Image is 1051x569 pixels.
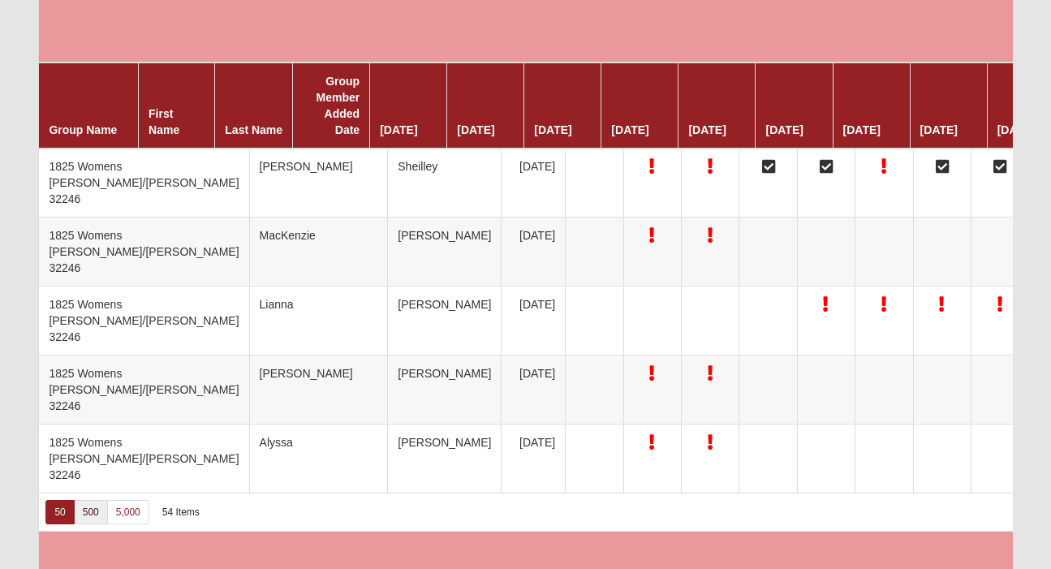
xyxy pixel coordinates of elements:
td: [DATE] [502,287,566,356]
a: [DATE] [688,123,726,136]
td: [PERSON_NAME] [388,425,502,494]
td: 1825 Womens [PERSON_NAME]/[PERSON_NAME] 32246 [39,149,249,218]
a: [DATE] [997,123,1035,136]
td: Sheilley [388,149,502,218]
td: 1825 Womens [PERSON_NAME]/[PERSON_NAME] 32246 [39,425,249,494]
td: 1825 Womens [PERSON_NAME]/[PERSON_NAME] 32246 [39,218,249,287]
a: 500 [74,500,108,524]
td: 1825 Womens [PERSON_NAME]/[PERSON_NAME] 32246 [39,287,249,356]
td: 1825 Womens [PERSON_NAME]/[PERSON_NAME] 32246 [39,356,249,425]
td: [DATE] [502,149,566,218]
td: [PERSON_NAME] [249,356,388,425]
a: [DATE] [457,123,494,136]
td: MacKenzie [249,218,388,287]
td: [DATE] [502,425,566,494]
td: [PERSON_NAME] [388,218,502,287]
div: 54 Items [162,506,200,519]
td: [PERSON_NAME] [388,287,502,356]
a: [DATE] [765,123,803,136]
td: [PERSON_NAME] [249,149,388,218]
td: Alyssa [249,425,388,494]
td: Lianna [249,287,388,356]
a: 5,000 [107,500,149,524]
a: First Name [149,107,179,136]
a: [DATE] [534,123,571,136]
a: [DATE] [920,123,958,136]
a: [DATE] [380,123,417,136]
a: Last Name [225,123,282,136]
a: [DATE] [611,123,648,136]
a: [DATE] [843,123,881,136]
a: 50 [45,500,74,524]
td: [PERSON_NAME] [388,356,502,425]
a: Group Name [49,123,117,136]
td: [DATE] [502,218,566,287]
td: [DATE] [502,356,566,425]
a: Group Member Added Date [316,75,360,136]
